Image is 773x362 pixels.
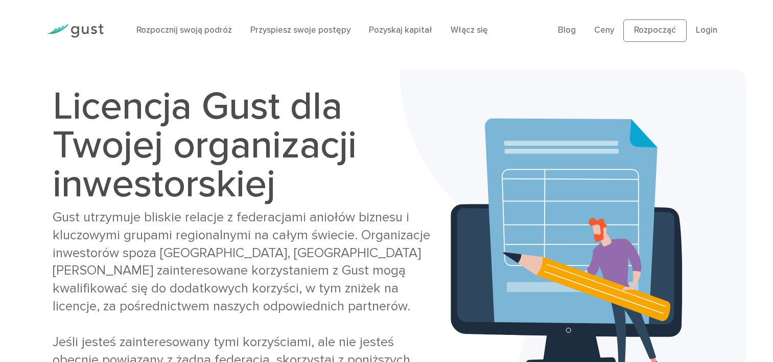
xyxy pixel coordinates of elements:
[623,19,687,42] a: Rozpocząć
[369,25,432,35] a: Pozyskaj kapitał
[696,25,717,35] a: Login
[53,87,436,203] h1: Licencja Gust dla Twojej organizacji inwestorskiej
[136,25,232,35] a: Rozpocznij swoją podróż
[451,25,488,35] a: Włącz się
[558,25,576,35] a: Blog
[594,25,614,35] a: Ceny
[250,25,350,35] a: Przyspiesz swoje postępy
[46,24,104,38] img: Gust Logo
